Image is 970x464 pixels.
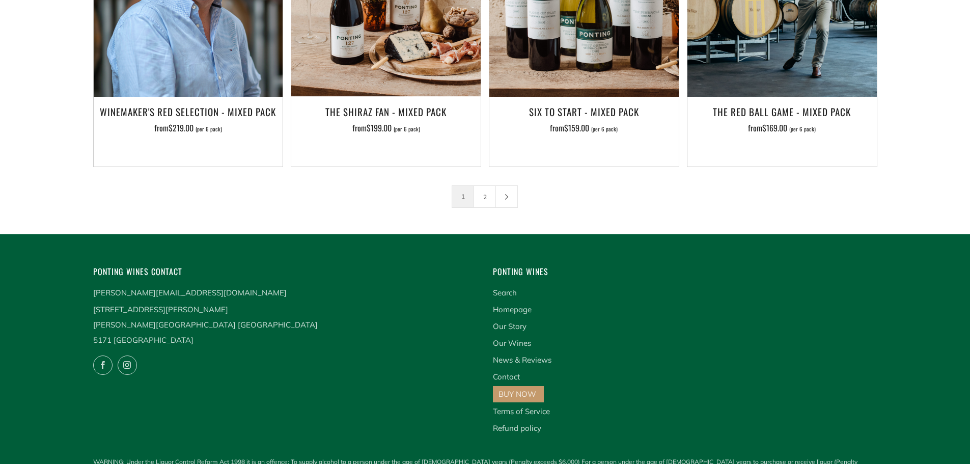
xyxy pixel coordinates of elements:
[748,122,816,134] span: from
[99,103,278,120] h3: Winemaker's Red Selection - Mixed Pack
[94,103,283,154] a: Winemaker's Red Selection - Mixed Pack from$219.00 (per 6 pack)
[93,302,478,348] p: [STREET_ADDRESS][PERSON_NAME] [PERSON_NAME][GEOGRAPHIC_DATA] [GEOGRAPHIC_DATA] 5171 [GEOGRAPHIC_D...
[154,122,222,134] span: from
[493,288,517,297] a: Search
[489,103,679,154] a: Six To Start - Mixed Pack from$159.00 (per 6 pack)
[196,126,222,132] span: (per 6 pack)
[493,265,877,279] h4: Ponting Wines
[352,122,420,134] span: from
[493,372,520,381] a: Contact
[474,186,495,207] a: 2
[564,122,589,134] span: $159.00
[494,103,674,120] h3: Six To Start - Mixed Pack
[452,185,474,208] span: 1
[93,288,287,297] a: [PERSON_NAME][EMAIL_ADDRESS][DOMAIN_NAME]
[291,103,481,154] a: The Shiraz Fan - Mixed Pack from$199.00 (per 6 pack)
[394,126,420,132] span: (per 6 pack)
[493,338,531,348] a: Our Wines
[93,265,478,279] h4: Ponting Wines Contact
[493,406,550,416] a: Terms of Service
[493,423,541,433] a: Refund policy
[692,103,872,120] h3: The Red Ball Game - Mixed Pack
[498,389,536,399] a: BUY NOW
[493,355,551,365] a: News & Reviews
[169,122,193,134] span: $219.00
[789,126,816,132] span: (per 6 pack)
[762,122,787,134] span: $169.00
[493,305,532,314] a: Homepage
[591,126,618,132] span: (per 6 pack)
[550,122,618,134] span: from
[687,103,877,154] a: The Red Ball Game - Mixed Pack from$169.00 (per 6 pack)
[296,103,476,120] h3: The Shiraz Fan - Mixed Pack
[493,321,526,331] a: Our Story
[367,122,392,134] span: $199.00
